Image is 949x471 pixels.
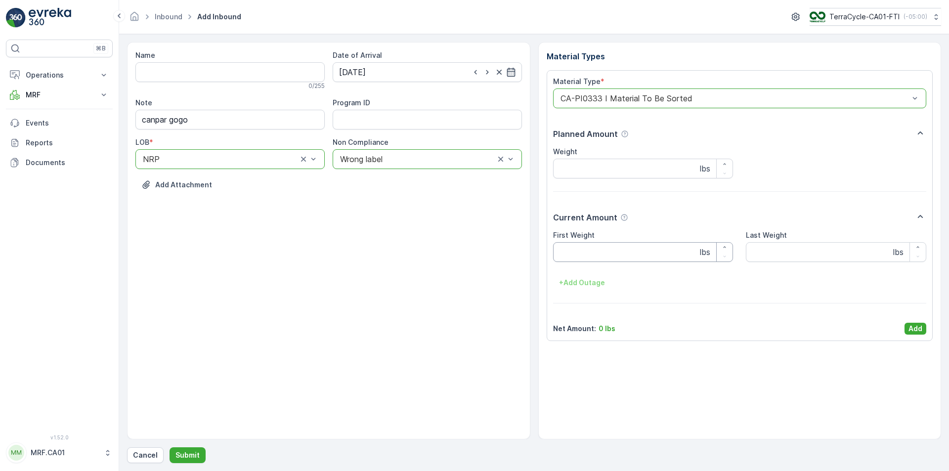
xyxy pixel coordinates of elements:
button: MRF [6,85,113,105]
label: Material Type [553,77,601,86]
p: ( -05:00 ) [904,13,927,21]
button: Upload File [135,177,218,193]
label: First Weight [553,231,595,239]
p: + Add Outage [559,278,605,288]
a: Documents [6,153,113,172]
p: Reports [26,138,109,148]
p: TerraCycle-CA01-FTI [829,12,900,22]
p: 0 lbs [599,324,615,334]
label: Note [135,98,152,107]
span: v 1.52.0 [6,434,113,440]
img: TC_BVHiTW6.png [810,11,825,22]
button: TerraCycle-CA01-FTI(-05:00) [810,8,941,26]
p: lbs [893,246,904,258]
label: Name [135,51,155,59]
a: Inbound [155,12,182,21]
input: dd/mm/yyyy [333,62,522,82]
p: Documents [26,158,109,168]
a: Reports [6,133,113,153]
img: logo [6,8,26,28]
button: Submit [170,447,206,463]
span: Add Inbound [195,12,243,22]
div: Help Tooltip Icon [620,214,628,221]
a: Events [6,113,113,133]
label: Program ID [333,98,370,107]
p: lbs [700,246,710,258]
p: Submit [175,450,200,460]
p: lbs [700,163,710,174]
p: Add Attachment [155,180,212,190]
p: MRF.CA01 [31,448,99,458]
p: MRF [26,90,93,100]
label: LOB [135,138,149,146]
div: Help Tooltip Icon [621,130,629,138]
label: Non Compliance [333,138,388,146]
p: Net Amount : [553,324,596,334]
p: Operations [26,70,93,80]
p: Material Types [547,50,933,62]
button: +Add Outage [553,275,611,291]
label: Date of Arrival [333,51,382,59]
button: MMMRF.CA01 [6,442,113,463]
p: ⌘B [96,44,106,52]
img: logo_light-DOdMpM7g.png [29,8,71,28]
button: Add [905,323,926,335]
div: MM [8,445,24,461]
p: Events [26,118,109,128]
p: Planned Amount [553,128,618,140]
p: Add [908,324,922,334]
label: Last Weight [746,231,787,239]
a: Homepage [129,15,140,23]
label: Weight [553,147,577,156]
p: Cancel [133,450,158,460]
p: Current Amount [553,212,617,223]
button: Cancel [127,447,164,463]
p: 0 / 255 [308,82,325,90]
button: Operations [6,65,113,85]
